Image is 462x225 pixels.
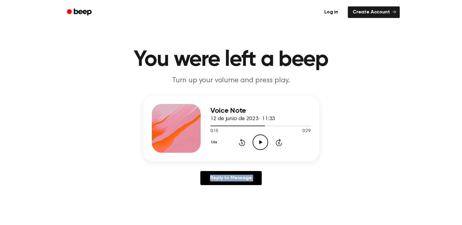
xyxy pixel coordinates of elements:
[200,171,261,185] a: Reply to Message
[302,128,310,134] span: 0:29
[348,6,400,18] a: Create Account
[63,6,97,18] a: Beep
[210,137,220,148] button: 1.0x
[210,107,311,115] h3: Voice Note
[210,128,218,134] span: 0:15
[210,116,275,122] span: 12 de junio de 2023 · 11:33
[75,49,387,71] h1: You were left a beep
[318,5,344,19] a: Log in
[114,76,348,86] p: Turn up your volume and press play.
